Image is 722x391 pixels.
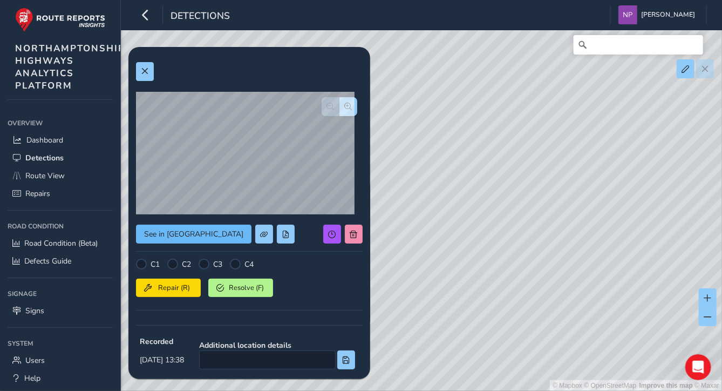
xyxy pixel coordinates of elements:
span: Help [24,373,40,383]
label: C4 [244,259,254,269]
label: C1 [151,259,160,269]
img: rr logo [15,8,105,32]
span: [PERSON_NAME] [641,5,695,24]
label: C3 [213,259,222,269]
span: [DATE] 13:38 [140,355,184,365]
a: Dashboard [8,131,113,149]
a: Repairs [8,185,113,203]
span: Repairs [25,188,50,199]
span: Dashboard [26,135,63,145]
button: See in Route View [136,225,251,244]
div: Overview [8,115,113,131]
span: NORTHAMPTONSHIRE HIGHWAYS ANALYTICS PLATFORM [15,42,132,92]
span: Signs [25,306,44,316]
strong: Recorded [140,336,184,347]
a: Help [8,369,113,387]
a: Detections [8,149,113,167]
strong: Additional location details [199,340,355,350]
span: Resolve (F) [228,283,265,293]
button: [PERSON_NAME] [618,5,699,24]
input: Search [574,35,703,55]
img: diamond-layout [618,5,637,24]
span: See in [GEOGRAPHIC_DATA] [144,229,243,239]
iframe: Intercom live chat [685,354,711,380]
div: System [8,335,113,352]
a: Signs [8,302,113,320]
span: Repair (R) [155,283,193,293]
button: Resolve (F) [208,279,273,297]
a: Users [8,352,113,369]
span: Defects Guide [24,256,71,266]
span: Detections [171,9,230,24]
span: Road Condition (Beta) [24,238,98,248]
a: Defects Guide [8,252,113,270]
span: Users [25,355,45,366]
span: Route View [25,171,65,181]
div: Signage [8,286,113,302]
a: Route View [8,167,113,185]
a: Road Condition (Beta) [8,234,113,252]
label: C2 [182,259,191,269]
button: Repair (R) [136,279,201,297]
div: Road Condition [8,218,113,234]
span: Detections [25,153,64,163]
